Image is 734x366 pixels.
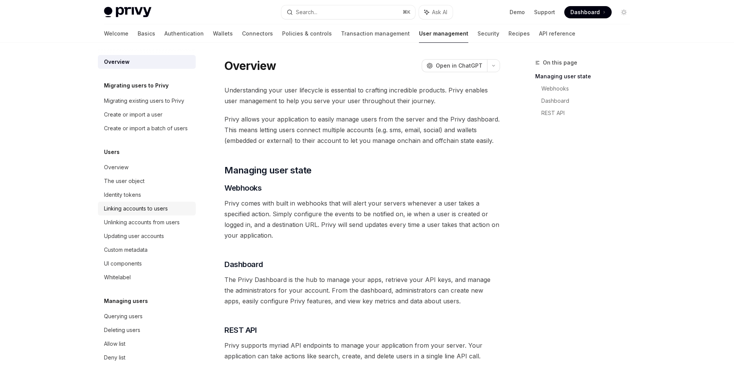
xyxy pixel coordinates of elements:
div: Search... [296,8,317,17]
a: Linking accounts to users [98,202,196,215]
a: Querying users [98,309,196,323]
a: Wallets [213,24,233,43]
a: Managing user state [535,70,636,83]
span: Open in ChatGPT [436,62,482,70]
a: Transaction management [341,24,410,43]
div: Allow list [104,339,125,348]
a: Policies & controls [282,24,332,43]
a: UI components [98,257,196,270]
div: Overview [104,163,128,172]
div: Deny list [104,353,125,362]
span: Managing user state [224,164,312,177]
a: Demo [510,8,525,16]
div: Linking accounts to users [104,204,168,213]
a: Overview [98,160,196,174]
span: REST API [224,325,257,335]
span: Dashboard [570,8,600,16]
button: Search...⌘K [281,5,415,19]
a: Welcome [104,24,128,43]
a: Migrating existing users to Privy [98,94,196,108]
a: REST API [541,107,636,119]
span: ⌘ K [403,9,411,15]
div: Updating user accounts [104,232,164,241]
a: Overview [98,55,196,69]
a: Identity tokens [98,188,196,202]
span: Privy comes with built in webhooks that will alert your servers whenever a user takes a specified... [224,198,500,241]
a: Recipes [508,24,530,43]
a: Unlinking accounts from users [98,215,196,229]
div: Migrating existing users to Privy [104,96,184,105]
span: The Privy Dashboard is the hub to manage your apps, retrieve your API keys, and manage the admini... [224,274,500,306]
span: On this page [543,58,577,67]
div: Deleting users [104,326,140,335]
a: Whitelabel [98,270,196,284]
a: Deleting users [98,323,196,337]
div: Create or import a batch of users [104,124,188,133]
a: Allow list [98,337,196,351]
a: API reference [539,24,575,43]
button: Ask AI [419,5,453,19]
span: Privy supports myriad API endpoints to manage your application from your server. Your application... [224,340,500,361]
span: Ask AI [432,8,447,16]
a: Dashboard [541,95,636,107]
h5: Migrating users to Privy [104,81,169,90]
span: Dashboard [224,259,263,270]
a: Create or import a user [98,108,196,121]
a: Support [534,8,555,16]
button: Toggle dark mode [618,6,630,18]
button: Open in ChatGPT [422,59,487,72]
h5: Users [104,147,120,157]
div: Whitelabel [104,273,131,282]
a: Security [477,24,499,43]
a: Custom metadata [98,243,196,257]
a: Dashboard [564,6,612,18]
span: Understanding your user lifecycle is essential to crafting incredible products. Privy enables use... [224,85,500,106]
a: Updating user accounts [98,229,196,243]
div: Identity tokens [104,190,141,199]
div: Querying users [104,312,143,321]
span: Webhooks [224,183,261,193]
div: UI components [104,259,142,268]
h1: Overview [224,59,276,73]
a: Create or import a batch of users [98,121,196,135]
div: Overview [104,57,130,66]
a: Basics [138,24,155,43]
a: Authentication [164,24,204,43]
div: Custom metadata [104,245,148,254]
a: Connectors [242,24,273,43]
div: The user object [104,177,145,186]
h5: Managing users [104,296,148,306]
a: Deny list [98,351,196,364]
a: User management [419,24,468,43]
div: Create or import a user [104,110,162,119]
a: The user object [98,174,196,188]
span: Privy allows your application to easily manage users from the server and the Privy dashboard. Thi... [224,114,500,146]
img: light logo [104,7,151,18]
div: Unlinking accounts from users [104,218,180,227]
a: Webhooks [541,83,636,95]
